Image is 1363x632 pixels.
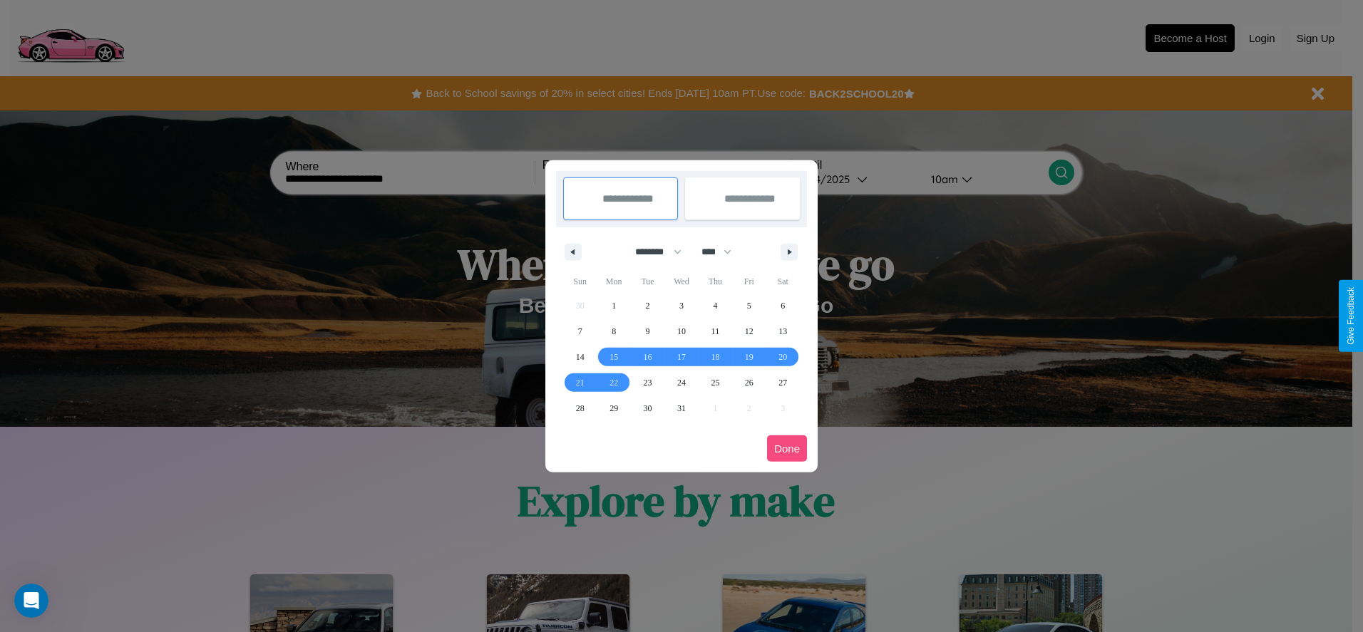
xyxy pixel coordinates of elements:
button: 6 [766,293,800,318]
iframe: Intercom live chat [14,584,48,618]
span: 26 [745,370,753,395]
span: 25 [711,370,719,395]
button: 12 [732,318,766,344]
button: 5 [732,293,766,318]
button: 14 [563,344,597,370]
span: 4 [713,293,717,318]
span: Tue [631,270,664,293]
span: 23 [644,370,652,395]
span: 1 [612,293,616,318]
button: 28 [563,395,597,421]
span: 8 [612,318,616,344]
button: 24 [664,370,698,395]
button: 21 [563,370,597,395]
button: 18 [699,344,732,370]
span: Fri [732,270,766,293]
span: 19 [745,344,753,370]
button: 2 [631,293,664,318]
span: 30 [644,395,652,421]
span: 21 [576,370,585,395]
button: 9 [631,318,664,344]
span: 31 [677,395,686,421]
span: 17 [677,344,686,370]
span: Sat [766,270,800,293]
button: 25 [699,370,732,395]
span: 11 [711,318,720,344]
span: Wed [664,270,698,293]
span: Mon [597,270,630,293]
button: 29 [597,395,630,421]
span: 22 [610,370,618,395]
button: 22 [597,370,630,395]
button: 15 [597,344,630,370]
button: Done [767,435,807,462]
button: 19 [732,344,766,370]
span: 14 [576,344,585,370]
button: 23 [631,370,664,395]
span: 13 [778,318,787,344]
button: 11 [699,318,732,344]
button: 8 [597,318,630,344]
span: 10 [677,318,686,344]
button: 1 [597,293,630,318]
span: 2 [646,293,650,318]
span: 6 [781,293,785,318]
span: 3 [679,293,684,318]
button: 3 [664,293,698,318]
span: 16 [644,344,652,370]
button: 4 [699,293,732,318]
span: Sun [563,270,597,293]
button: 16 [631,344,664,370]
button: 26 [732,370,766,395]
span: 5 [747,293,751,318]
button: 10 [664,318,698,344]
span: 20 [778,344,787,370]
span: 27 [778,370,787,395]
div: Give Feedback [1346,287,1356,345]
button: 27 [766,370,800,395]
button: 13 [766,318,800,344]
button: 31 [664,395,698,421]
span: 12 [745,318,753,344]
button: 20 [766,344,800,370]
span: 18 [711,344,719,370]
span: 24 [677,370,686,395]
span: 29 [610,395,618,421]
button: 17 [664,344,698,370]
button: 30 [631,395,664,421]
button: 7 [563,318,597,344]
span: 28 [576,395,585,421]
span: 7 [578,318,582,344]
span: 9 [646,318,650,344]
span: Thu [699,270,732,293]
span: 15 [610,344,618,370]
